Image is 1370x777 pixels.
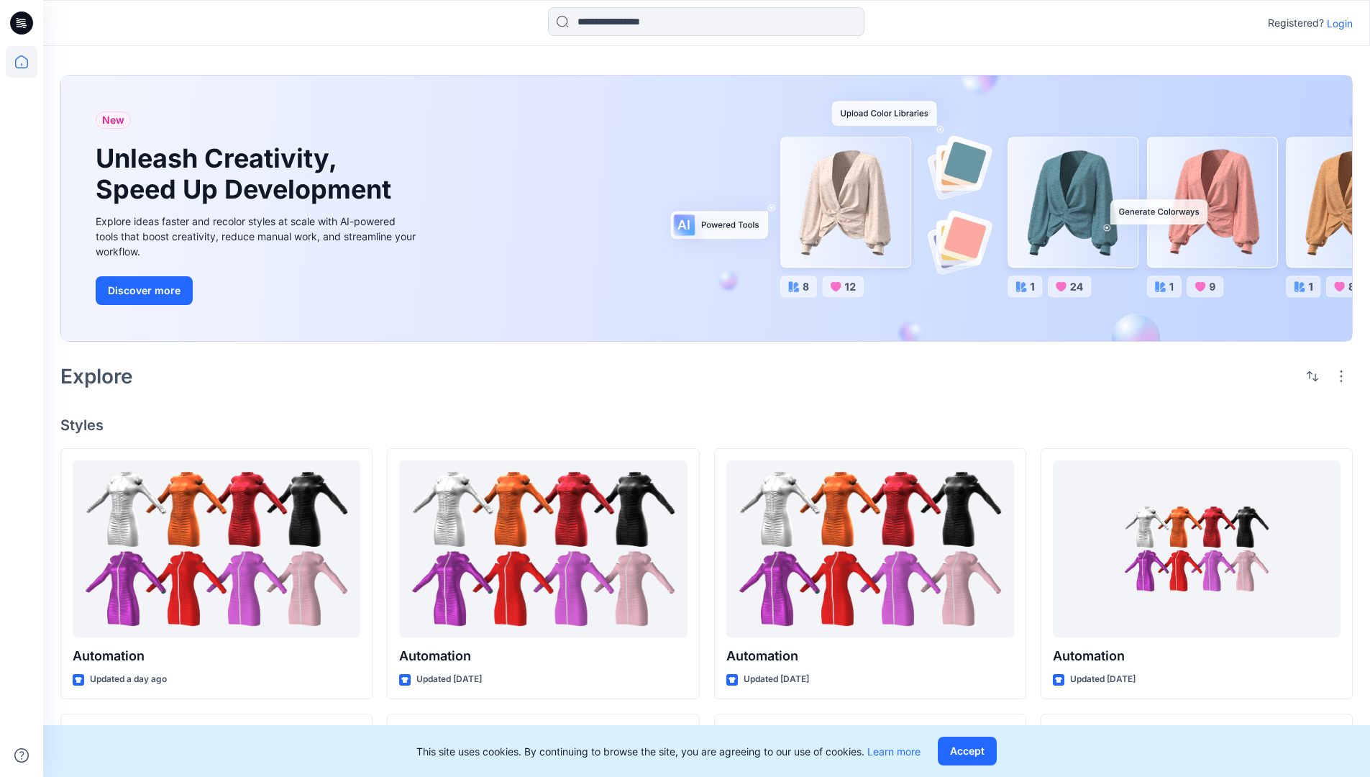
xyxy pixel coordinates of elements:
[1327,16,1353,31] p: Login
[96,276,193,305] button: Discover more
[73,646,360,666] p: Automation
[1268,14,1324,32] p: Registered?
[867,745,921,758] a: Learn more
[60,417,1353,434] h4: Styles
[96,276,419,305] a: Discover more
[102,112,124,129] span: New
[399,460,687,638] a: Automation
[73,460,360,638] a: Automation
[90,672,167,687] p: Updated a day ago
[1053,646,1341,666] p: Automation
[726,460,1014,638] a: Automation
[744,672,809,687] p: Updated [DATE]
[1070,672,1136,687] p: Updated [DATE]
[60,365,133,388] h2: Explore
[416,744,921,759] p: This site uses cookies. By continuing to browse the site, you are agreeing to our use of cookies.
[96,214,419,259] div: Explore ideas faster and recolor styles at scale with AI-powered tools that boost creativity, red...
[416,672,482,687] p: Updated [DATE]
[938,737,997,765] button: Accept
[1053,460,1341,638] a: Automation
[96,143,398,205] h1: Unleash Creativity, Speed Up Development
[726,646,1014,666] p: Automation
[399,646,687,666] p: Automation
